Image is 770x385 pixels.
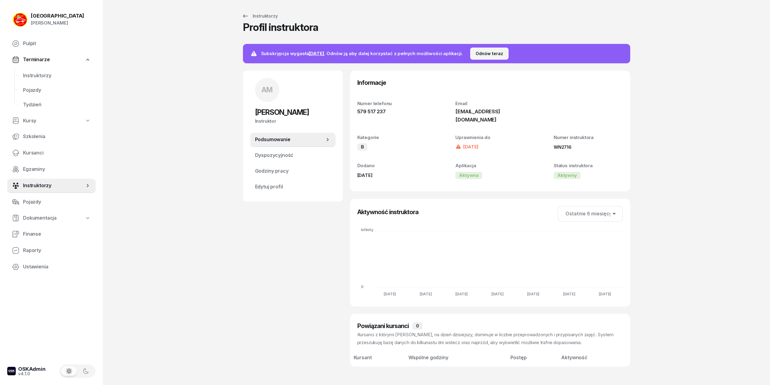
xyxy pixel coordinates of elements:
[7,211,96,225] a: Dokumentacja
[7,36,96,51] a: Pulpit
[7,114,96,128] a: Kursy
[255,167,331,175] span: Godziny pracy
[7,129,96,144] a: Szkolenia
[18,367,46,372] div: OSKAdmin
[23,214,57,222] span: Dokumentacja
[23,182,85,190] span: Instruktorzy
[23,86,91,94] span: Pojazdy
[455,172,482,179] div: Aktywna
[23,72,91,80] span: Instruktorzy
[357,331,623,346] div: Kursanci z którymi [PERSON_NAME], na dzień dzisiejszy, dominuje w liczbie przeprowadzonych i przy...
[527,292,539,296] tspan: [DATE]
[357,143,368,151] div: B
[242,12,278,20] div: Instruktorzy
[476,50,503,57] div: Odnów teraz
[455,134,525,141] div: Uprawnienia do
[357,108,427,116] div: 579 517 237
[558,353,630,367] th: Aktywność
[23,198,91,206] span: Pojazdy
[18,372,46,376] div: v4.1.0
[7,53,96,67] a: Terminarze
[23,149,91,157] span: Kursanci
[357,162,427,170] div: Dodano
[261,86,273,94] span: AM
[23,133,91,141] span: Szkolenia
[357,321,409,331] h3: Powiązani kursanci
[18,68,96,83] a: Instruktorzy
[455,162,525,170] div: Aplikacja
[507,353,558,367] th: Postęp
[412,322,423,330] div: 0
[31,13,84,18] div: [GEOGRAPHIC_DATA]
[23,230,91,238] span: Finanse
[554,134,623,141] div: Numer instruktora
[23,165,91,173] span: Egzaminy
[7,260,96,274] a: Ustawienia
[250,148,336,163] a: Dyspozycyjność
[357,207,418,217] h3: Aktywność instruktora
[7,195,96,209] a: Pojazdy
[23,263,91,271] span: Ustawienia
[243,44,630,63] a: Subskrypcja wygasła[DATE]. Odnów ją aby dalej korzystać z pełnych możliwości aplikacji.Odnów teraz
[357,78,386,88] h3: Informacje
[23,117,36,125] span: Kursy
[563,292,575,296] tspan: [DATE]
[554,143,623,151] div: WN2716
[384,292,396,296] tspan: [DATE]
[599,292,611,296] tspan: [DATE]
[7,243,96,258] a: Raporty
[357,134,427,141] div: Kategorie
[455,108,525,124] div: [EMAIL_ADDRESS][DOMAIN_NAME]
[23,56,50,64] span: Terminarze
[491,292,503,296] tspan: [DATE]
[255,151,331,159] span: Dyspozycyjność
[255,117,331,125] div: Instruktor
[357,171,427,179] div: [DATE]
[23,40,91,48] span: Pulpit
[7,162,96,177] a: Egzaminy
[419,292,432,296] tspan: [DATE]
[455,100,525,108] div: Email
[470,48,509,60] button: Odnów teraz
[250,132,336,147] a: Podsumowanie
[31,19,84,27] div: [PERSON_NAME]
[7,146,96,160] a: Kursanci
[23,247,91,254] span: Raporty
[361,227,373,232] tspan: Infinity
[23,101,91,109] span: Tydzień
[455,143,478,151] div: [DATE]
[7,367,16,375] img: logo-xs-dark@2x.png
[243,22,318,37] div: Profil instruktora
[255,183,331,191] span: Edytuj profil
[261,51,463,56] span: Subskrypcja wygasła . Odnów ją aby dalej korzystać z pełnych możliwości aplikacji.
[361,284,363,289] tspan: 0
[255,136,325,144] span: Podsumowanie
[7,178,96,193] a: Instruktorzy
[309,51,324,56] span: [DATE]
[18,98,96,112] a: Tydzień
[455,292,468,296] tspan: [DATE]
[554,162,623,170] div: Status instruktora
[554,172,581,179] div: Aktywny
[250,180,336,194] a: Edytuj profil
[250,164,336,178] a: Godziny pracy
[255,108,331,117] h2: [PERSON_NAME]
[405,353,507,367] th: Wspólne godziny
[18,83,96,98] a: Pojazdy
[350,353,405,367] th: Kursant
[236,10,283,22] a: Instruktorzy
[7,227,96,241] a: Finanse
[357,100,427,108] div: Numer telefonu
